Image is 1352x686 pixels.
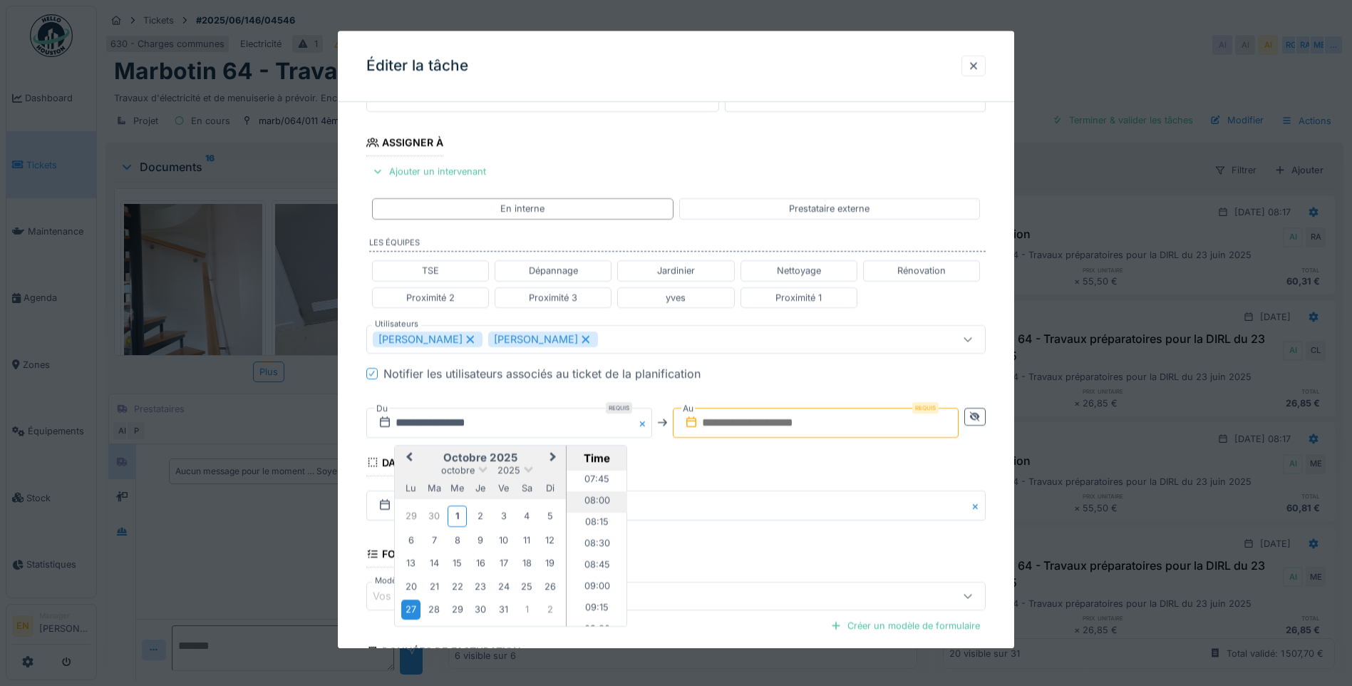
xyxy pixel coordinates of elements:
div: Prestataire externe [789,203,869,216]
li: 09:30 [567,620,627,641]
div: lundi [401,478,420,498]
div: Requis [912,402,939,414]
div: Choose samedi 1 novembre 2025 [517,600,537,620]
div: Choose lundi 29 septembre 2025 [401,507,420,526]
button: Next Month [543,447,566,470]
label: Du [375,401,389,416]
li: 09:00 [567,577,627,598]
button: Previous Month [396,447,419,470]
span: 2025 [497,465,520,476]
div: Choose jeudi 9 octobre 2025 [471,531,490,550]
span: octobre [441,465,475,476]
div: dimanche [540,478,559,498]
button: Close [970,491,986,521]
div: Choose mardi 28 octobre 2025 [425,600,444,620]
div: Choose mercredi 1 octobre 2025 [448,506,467,527]
div: Date de fin prévue de la tâche [366,452,554,476]
div: Choose dimanche 26 octobre 2025 [540,577,559,596]
div: Choose lundi 13 octobre 2025 [401,554,420,573]
div: Choose dimanche 19 octobre 2025 [540,554,559,573]
div: Choose lundi 20 octobre 2025 [401,577,420,596]
ul: Time [567,471,627,626]
div: Choose lundi 27 octobre 2025 [401,600,420,620]
div: Choose mercredi 29 octobre 2025 [448,600,467,620]
div: mercredi [448,478,467,498]
div: yves [666,291,686,304]
div: Proximité 3 [529,291,577,304]
div: jeudi [471,478,490,498]
div: Vos formulaires [373,588,468,604]
div: Choose dimanche 12 octobre 2025 [540,531,559,550]
h2: octobre 2025 [395,451,566,464]
div: Choose samedi 11 octobre 2025 [517,531,537,550]
div: Choose samedi 18 octobre 2025 [517,554,537,573]
div: Choose mardi 14 octobre 2025 [425,554,444,573]
div: Choose lundi 6 octobre 2025 [401,531,420,550]
div: Choose jeudi 2 octobre 2025 [471,507,490,526]
div: Choose mercredi 8 octobre 2025 [448,531,467,550]
li: 09:15 [567,598,627,620]
div: Choose samedi 25 octobre 2025 [517,577,537,596]
li: 08:15 [567,513,627,534]
div: vendredi [494,478,513,498]
li: 08:45 [567,556,627,577]
div: Choose dimanche 2 novembre 2025 [540,600,559,620]
div: Choose jeudi 30 octobre 2025 [471,600,490,620]
label: Au [681,401,695,416]
div: Choose jeudi 23 octobre 2025 [471,577,490,596]
h3: Éditer la tâche [366,57,468,75]
div: [PERSON_NAME] [373,332,483,347]
div: Dépannage [529,265,578,278]
button: Close [636,408,652,438]
li: 08:30 [567,534,627,556]
div: Month octobre, 2025 [400,504,562,621]
div: mardi [425,478,444,498]
div: Proximité 2 [406,291,455,304]
div: Formulaires [366,543,453,568]
div: Choose vendredi 24 octobre 2025 [494,577,513,596]
div: Choose samedi 4 octobre 2025 [517,507,537,526]
div: Requis [606,402,632,414]
div: Rénovation [897,265,946,278]
div: Choose mardi 7 octobre 2025 [425,531,444,550]
div: Choose vendredi 17 octobre 2025 [494,554,513,573]
div: Choose jeudi 16 octobre 2025 [471,554,490,573]
div: Créer un modèle de formulaire [825,616,986,635]
div: En interne [500,203,545,216]
li: 08:00 [567,491,627,513]
div: Choose vendredi 10 octobre 2025 [494,531,513,550]
div: Nettoyage [777,265,821,278]
div: Proximité 1 [775,291,822,304]
div: Assigner à [366,132,443,156]
label: Modèles de formulaires [372,575,469,587]
div: Choose dimanche 5 octobre 2025 [540,507,559,526]
label: Utilisateurs [372,318,421,330]
div: TSE [422,265,439,278]
label: Les équipes [369,237,986,252]
div: [PERSON_NAME] [488,332,598,347]
div: Ajouter un intervenant [366,162,492,181]
div: Choose vendredi 3 octobre 2025 [494,507,513,526]
div: Choose mardi 30 septembre 2025 [425,507,444,526]
div: samedi [517,478,537,498]
div: Choose vendredi 31 octobre 2025 [494,600,513,620]
div: Jardinier [657,265,695,278]
div: Time [570,451,623,465]
div: Choose mardi 21 octobre 2025 [425,577,444,596]
li: 07:45 [567,470,627,491]
div: Notifier les utilisateurs associés au ticket de la planification [383,365,701,382]
div: Choose mercredi 15 octobre 2025 [448,554,467,573]
div: Choose mercredi 22 octobre 2025 [448,577,467,596]
div: Données de facturation [366,641,521,665]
